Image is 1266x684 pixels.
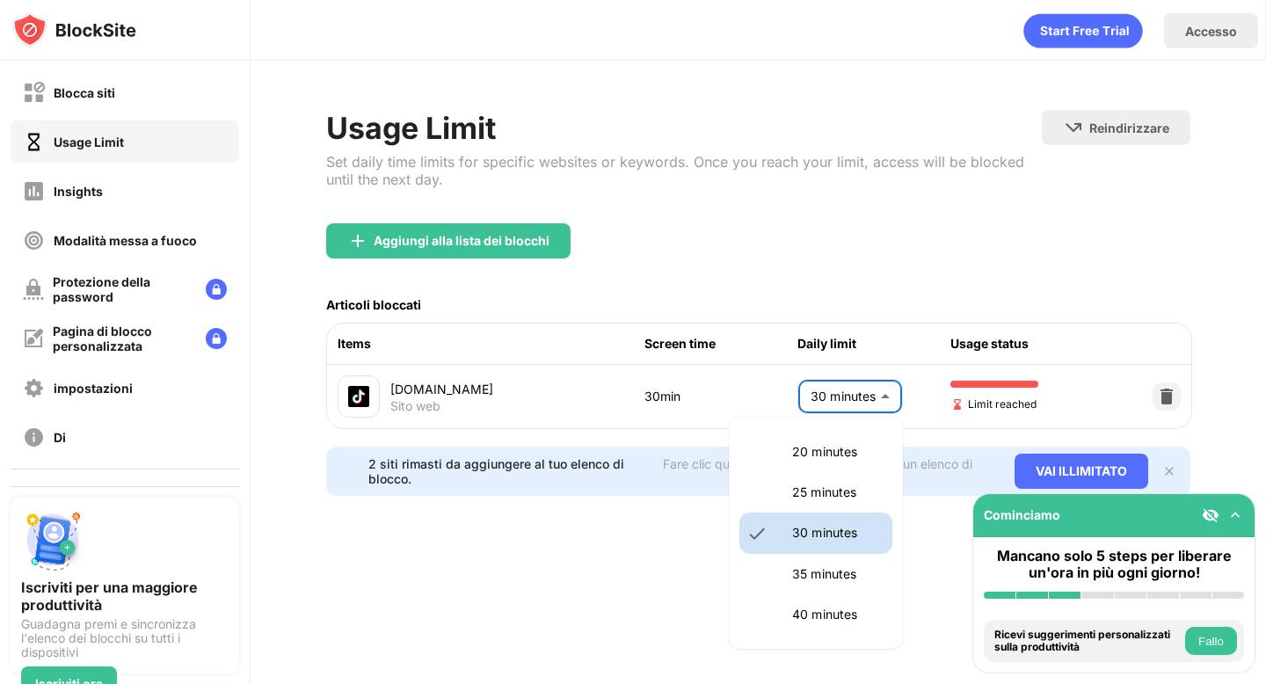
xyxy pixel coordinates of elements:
p: 20 minutes [792,442,882,462]
p: 45 minutes [792,646,882,666]
p: 40 minutes [792,605,882,624]
p: 30 minutes [792,523,882,542]
p: 25 minutes [792,483,882,502]
p: 35 minutes [792,564,882,584]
